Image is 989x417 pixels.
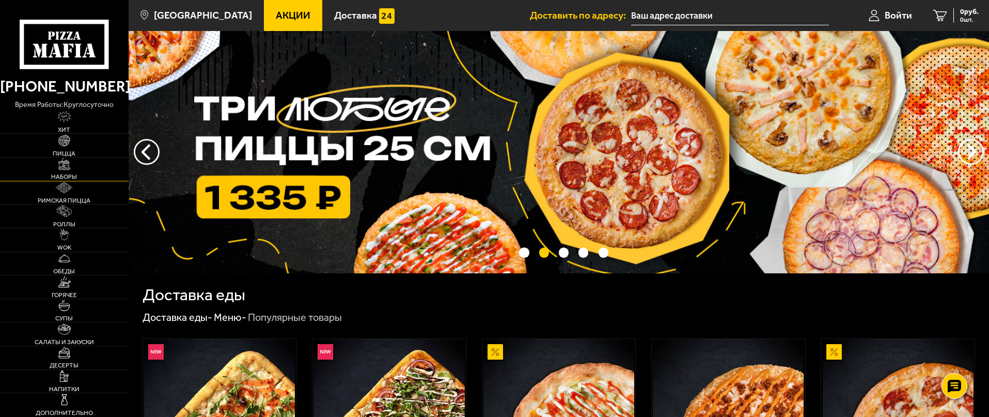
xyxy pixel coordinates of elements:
span: 0 руб. [960,8,979,16]
img: Акционный [488,344,503,360]
span: [GEOGRAPHIC_DATA] [154,10,252,20]
span: Пицца [53,150,75,157]
span: Доставить по адресу: [530,10,631,20]
button: предыдущий [958,139,984,165]
input: Ваш адрес доставки [631,6,829,25]
button: точки переключения [519,248,529,257]
span: Роллы [53,221,75,227]
a: Доставка еды- [143,311,212,323]
span: WOK [57,244,71,251]
button: точки переключения [539,248,549,257]
a: Меню- [214,311,246,323]
button: точки переключения [599,248,608,257]
img: Акционный [826,344,842,360]
span: Доставка [334,10,377,20]
img: 15daf4d41897b9f0e9f617042186c801.svg [379,8,395,24]
img: Новинка [318,344,333,360]
h1: Доставка еды [143,287,245,303]
button: следующий [134,139,160,165]
span: Дополнительно [36,410,93,416]
span: Акции [276,10,310,20]
span: Салаты и закуски [35,339,94,345]
span: Хит [58,127,70,133]
img: Новинка [148,344,164,360]
span: Обеды [53,268,75,274]
span: Горячее [52,292,77,298]
span: Десерты [50,362,79,368]
div: Популярные товары [248,311,342,325]
span: Войти [885,10,912,20]
button: точки переключения [559,248,569,257]
span: Напитки [49,386,80,392]
button: точки переключения [578,248,588,257]
span: 0 шт. [960,17,979,23]
span: Римская пицца [38,197,90,204]
span: Наборы [51,174,77,180]
span: Супы [55,315,73,321]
